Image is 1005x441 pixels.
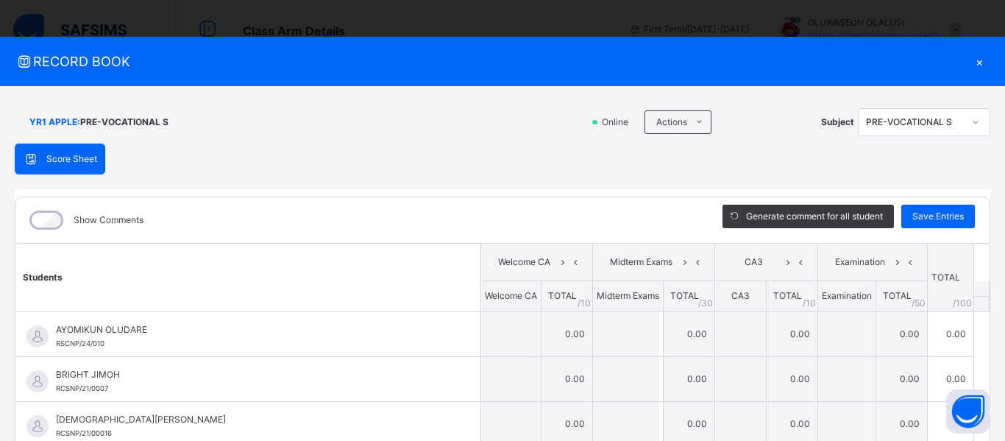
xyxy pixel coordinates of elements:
span: RCSNP/21/0007 [56,384,108,392]
div: × [968,52,990,71]
th: TOTAL [928,244,974,312]
span: BRIGHT JIMOH [56,368,447,381]
span: Welcome CA [485,290,537,301]
span: TOTAL [883,290,912,301]
img: default.svg [26,370,49,392]
span: TOTAL [670,290,699,301]
span: / 10 [803,297,816,310]
label: Show Comments [74,214,143,227]
span: Subject [821,116,854,129]
span: Students [23,272,63,283]
span: Actions [656,116,687,129]
span: YR1 APPLE : [29,116,80,129]
span: Online [600,116,637,129]
span: Welcome CA [492,255,556,269]
td: 0.00 [767,356,818,401]
td: 0.00 [541,356,593,401]
span: TOTAL [548,290,577,301]
span: TOTAL [773,290,802,301]
span: CA3 [731,290,750,301]
span: /100 [953,297,972,310]
span: Generate comment for all student [746,210,883,223]
span: [DEMOGRAPHIC_DATA][PERSON_NAME] [56,413,447,426]
td: 0.00 [928,311,974,356]
td: 0.00 [876,356,928,401]
span: Save Entries [912,210,964,223]
td: 0.00 [876,311,928,356]
span: Examination [829,255,891,269]
span: / 50 [912,297,926,310]
div: PRE-VOCATIONAL S [866,116,963,129]
td: 0.00 [664,311,715,356]
span: CA3 [726,255,781,269]
span: RCSNP/21/00016 [56,429,112,437]
span: Score Sheet [46,152,97,166]
span: PRE-VOCATIONAL S [80,116,168,129]
span: / 10 [578,297,591,310]
span: AYOMIKUN OLUDARE [56,323,447,336]
span: Examination [822,290,872,301]
span: Midterm Exams [597,290,659,301]
img: default.svg [26,415,49,437]
td: 0.00 [541,311,593,356]
td: 0.00 [928,356,974,401]
span: / 30 [698,297,713,310]
button: Open asap [946,389,990,434]
td: 0.00 [664,356,715,401]
span: RECORD BOOK [15,52,968,71]
img: default.svg [26,325,49,347]
td: 0.00 [767,311,818,356]
span: Midterm Exams [604,255,678,269]
span: RSCNP/24/010 [56,339,104,347]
